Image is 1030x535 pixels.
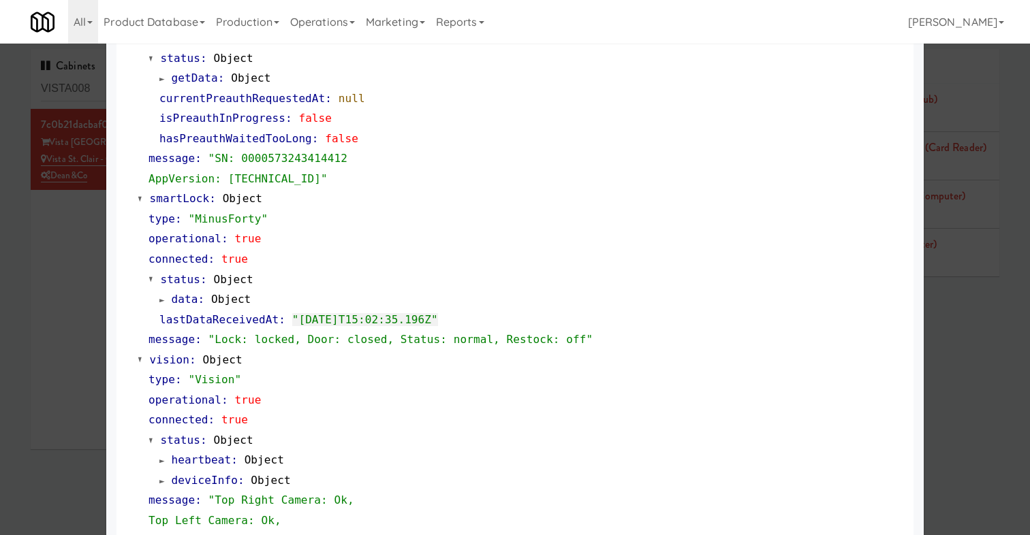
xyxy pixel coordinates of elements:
[209,192,216,205] span: :
[292,313,438,326] span: "[DATE]T15:02:35.196Z"
[159,92,325,105] span: currentPreauthRequestedAt
[213,273,253,286] span: Object
[198,293,204,306] span: :
[189,353,196,366] span: :
[149,232,221,245] span: operational
[150,353,189,366] span: vision
[149,333,195,346] span: message
[159,112,285,125] span: isPreauthInProgress
[149,152,195,165] span: message
[218,71,225,84] span: :
[159,313,279,326] span: lastDataReceivedAt
[172,474,238,487] span: deviceInfo
[231,453,238,466] span: :
[161,434,200,447] span: status
[161,52,200,65] span: status
[202,353,242,366] span: Object
[238,474,245,487] span: :
[339,92,365,105] span: null
[235,232,262,245] span: true
[200,434,207,447] span: :
[235,393,262,406] span: true
[149,413,208,426] span: connected
[175,373,182,386] span: :
[208,333,593,346] span: "Lock: locked, Door: closed, Status: normal, Restock: off"
[279,313,285,326] span: :
[149,493,195,506] span: message
[211,293,251,306] span: Object
[195,152,202,165] span: :
[31,10,54,34] img: Micromart
[159,132,312,145] span: hasPreauthWaitedTooLong
[200,273,207,286] span: :
[213,434,253,447] span: Object
[312,132,319,145] span: :
[188,373,241,386] span: "Vision"
[223,192,262,205] span: Object
[188,212,268,225] span: "MinusForty"
[149,393,221,406] span: operational
[221,413,248,426] span: true
[208,413,215,426] span: :
[172,71,218,84] span: getData
[251,474,290,487] span: Object
[175,212,182,225] span: :
[325,132,358,145] span: false
[298,112,332,125] span: false
[231,71,270,84] span: Object
[200,52,207,65] span: :
[172,293,198,306] span: data
[245,453,284,466] span: Object
[285,112,292,125] span: :
[195,493,202,506] span: :
[172,453,232,466] span: heartbeat
[149,373,175,386] span: type
[221,232,228,245] span: :
[149,152,347,185] span: "SN: 0000573243414412 AppVersion: [TECHNICAL_ID]"
[221,253,248,265] span: true
[213,52,253,65] span: Object
[325,92,332,105] span: :
[149,212,175,225] span: type
[221,393,228,406] span: :
[149,253,208,265] span: connected
[161,273,200,286] span: status
[150,192,210,205] span: smartLock
[208,253,215,265] span: :
[195,333,202,346] span: :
